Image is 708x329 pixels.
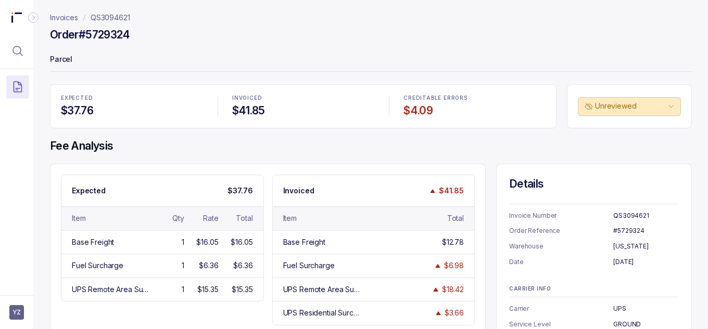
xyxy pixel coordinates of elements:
p: CARRIER INFO [509,286,679,292]
p: Parcel [50,50,692,71]
button: Unreviewed [578,97,681,116]
button: Menu Icon Button DocumentTextIcon [6,75,29,98]
p: Date [509,257,613,267]
img: trend image [434,309,443,317]
div: $18.42 [442,284,464,295]
p: Carrier [509,304,613,314]
div: Item [283,213,297,223]
button: Menu Icon Button MagnifyingGlassIcon [6,40,29,62]
div: $16.05 [196,237,218,247]
div: $15.35 [232,284,252,295]
button: User initials [9,305,24,320]
img: trend image [428,187,437,195]
p: Invoice Number [509,210,613,221]
nav: breadcrumb [50,12,130,23]
div: Qty [172,213,184,223]
p: [US_STATE] [613,241,679,252]
h4: $37.76 [61,103,203,118]
p: [DATE] [613,257,679,267]
div: Base Freight [283,237,325,247]
p: CREDITABLE ERRORS [403,95,546,101]
p: Warehouse [509,241,613,252]
h4: Details [509,177,679,191]
h4: Fee Analysis [50,139,692,153]
div: UPS Residential Surcharge [283,308,361,318]
p: Order Reference [509,226,613,236]
div: Total [236,213,252,223]
h4: Order #5729324 [50,28,130,42]
div: 1 [182,237,184,247]
ul: Information Summary [509,210,679,267]
div: $6.98 [444,260,464,271]
p: EXPECTED [61,95,203,101]
img: trend image [434,262,442,270]
p: Invoiced [283,186,314,196]
div: $6.36 [199,260,218,271]
div: 1 [182,284,184,295]
div: Rate [203,213,218,223]
div: Fuel Surcharge [72,260,123,271]
p: INVOICED [232,95,374,101]
p: Unreviewed [595,101,666,111]
div: $6.36 [233,260,252,271]
div: Fuel Surcharge [283,260,335,271]
div: UPS Remote Area Surcharge [283,284,361,295]
a: QS3094621 [91,12,130,23]
div: 1 [182,260,184,271]
img: trend image [432,285,440,293]
h4: $41.85 [232,103,374,118]
a: Invoices [50,12,78,23]
div: $3.66 [445,308,464,318]
div: $16.05 [231,237,252,247]
div: $12.78 [442,237,464,247]
h4: $4.09 [403,103,546,118]
p: #5729324 [613,226,679,236]
p: Expected [72,186,106,196]
div: Total [447,213,464,223]
div: $15.35 [197,284,218,295]
p: QS3094621 [613,210,679,221]
div: Collapse Icon [27,11,40,24]
p: UPS [613,304,679,314]
div: Base Freight [72,237,114,247]
p: $41.85 [439,186,464,196]
div: UPS Remote Area Surcharge [72,284,150,295]
p: $37.76 [227,186,252,196]
div: Item [72,213,85,223]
